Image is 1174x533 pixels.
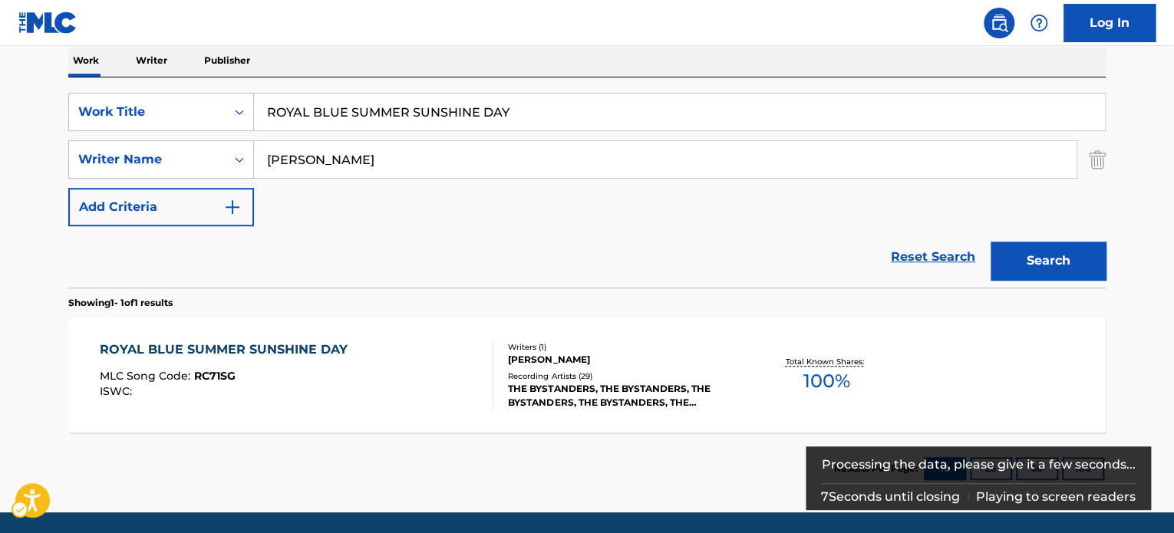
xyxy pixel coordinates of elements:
button: Add Criteria [68,188,254,226]
div: THE BYSTANDERS, THE BYSTANDERS, THE BYSTANDERS, THE BYSTANDERS, THE BYSTANDERS [508,382,740,410]
p: Total Known Shares: [785,356,867,367]
img: MLC Logo [18,12,77,34]
div: Recording Artists ( 29 ) [508,370,740,382]
div: [PERSON_NAME] [508,353,740,367]
div: Writer Name [78,150,216,169]
div: ROYAL BLUE SUMMER SUNSHINE DAY [100,341,355,359]
div: Writers ( 1 ) [508,341,740,353]
p: Showing 1 - 1 of 1 results [68,296,173,310]
div: Work Title [78,103,216,121]
img: help [1030,14,1048,32]
input: Search... [254,141,1077,178]
a: ROYAL BLUE SUMMER SUNSHINE DAYMLC Song Code:RC71SGISWC:Writers (1)[PERSON_NAME]Recording Artists ... [68,317,1106,433]
p: Publisher [200,44,255,77]
span: 7 [821,489,829,504]
div: Processing the data, please give it a few seconds... [821,446,1136,483]
a: Reset Search [883,240,983,274]
span: RC71SG [194,369,236,383]
button: Search [991,242,1106,280]
p: Writer [131,44,172,77]
span: 100 % [803,367,849,395]
input: Search... [254,94,1105,130]
span: ISWC : [100,384,136,398]
div: On [226,94,253,130]
form: Search Form [68,93,1106,288]
span: MLC Song Code : [100,369,194,383]
img: search [990,14,1008,32]
a: Log In [1064,4,1156,42]
p: Work [68,44,104,77]
img: Delete Criterion [1089,140,1106,179]
img: 9d2ae6d4665cec9f34b9.svg [223,198,242,216]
